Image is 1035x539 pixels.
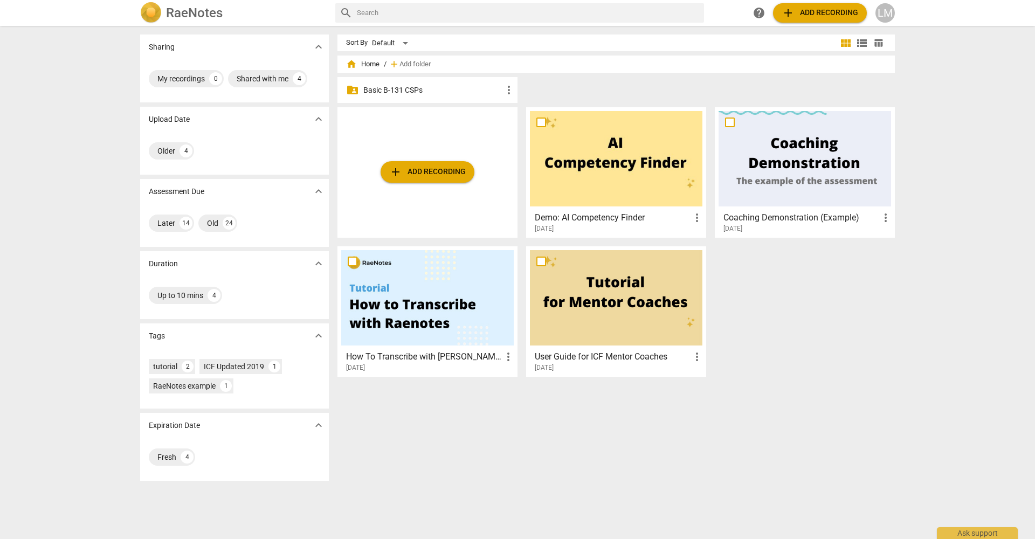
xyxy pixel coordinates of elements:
[181,451,194,464] div: 4
[312,113,325,126] span: expand_more
[535,211,691,224] h3: Demo: AI Competency Finder
[310,255,327,272] button: Show more
[875,3,895,23] button: LM
[312,185,325,198] span: expand_more
[157,452,176,462] div: Fresh
[363,85,502,96] p: Basic B-131 CSPs
[389,59,399,70] span: add
[723,211,879,224] h3: Coaching Demonstration (Example)
[346,59,379,70] span: Home
[341,250,514,372] a: How To Transcribe with [PERSON_NAME][DATE]
[855,37,868,50] span: view_list
[346,350,502,363] h3: How To Transcribe with RaeNotes
[312,329,325,342] span: expand_more
[782,6,858,19] span: Add recording
[530,111,702,233] a: Demo: AI Competency Finder[DATE]
[310,328,327,344] button: Show more
[873,38,884,48] span: table_chart
[204,361,264,372] div: ICF Updated 2019
[389,165,402,178] span: add
[372,34,412,52] div: Default
[691,211,703,224] span: more_vert
[749,3,769,23] a: Help
[346,39,368,47] div: Sort By
[180,144,192,157] div: 4
[723,224,742,233] span: [DATE]
[346,84,359,96] span: folder_shared
[157,218,175,229] div: Later
[268,361,280,372] div: 1
[535,224,554,233] span: [DATE]
[293,72,306,85] div: 4
[384,60,387,68] span: /
[381,161,474,183] button: Upload
[535,350,691,363] h3: User Guide for ICF Mentor Coaches
[346,59,357,70] span: home
[310,183,327,199] button: Show more
[312,419,325,432] span: expand_more
[753,6,765,19] span: help
[838,35,854,51] button: Tile view
[166,5,223,20] h2: RaeNotes
[149,42,175,53] p: Sharing
[399,60,431,68] span: Add folder
[180,217,192,230] div: 14
[389,165,466,178] span: Add recording
[312,257,325,270] span: expand_more
[149,420,200,431] p: Expiration Date
[157,290,203,301] div: Up to 10 mins
[357,4,700,22] input: Search
[839,37,852,50] span: view_module
[182,361,194,372] div: 2
[310,39,327,55] button: Show more
[149,330,165,342] p: Tags
[310,111,327,127] button: Show more
[346,363,365,372] span: [DATE]
[340,6,353,19] span: search
[530,250,702,372] a: User Guide for ICF Mentor Coaches[DATE]
[209,72,222,85] div: 0
[157,146,175,156] div: Older
[140,2,327,24] a: LogoRaeNotes
[691,350,703,363] span: more_vert
[719,111,891,233] a: Coaching Demonstration (Example)[DATE]
[208,289,220,302] div: 4
[149,258,178,269] p: Duration
[140,2,162,24] img: Logo
[223,217,236,230] div: 24
[220,380,232,392] div: 1
[782,6,795,19] span: add
[879,211,892,224] span: more_vert
[149,114,190,125] p: Upload Date
[502,84,515,96] span: more_vert
[153,361,177,372] div: tutorial
[502,350,515,363] span: more_vert
[153,381,216,391] div: RaeNotes example
[149,186,204,197] p: Assessment Due
[773,3,867,23] button: Upload
[870,35,886,51] button: Table view
[854,35,870,51] button: List view
[157,73,205,84] div: My recordings
[937,527,1018,539] div: Ask support
[535,363,554,372] span: [DATE]
[310,417,327,433] button: Show more
[237,73,288,84] div: Shared with me
[312,40,325,53] span: expand_more
[207,218,218,229] div: Old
